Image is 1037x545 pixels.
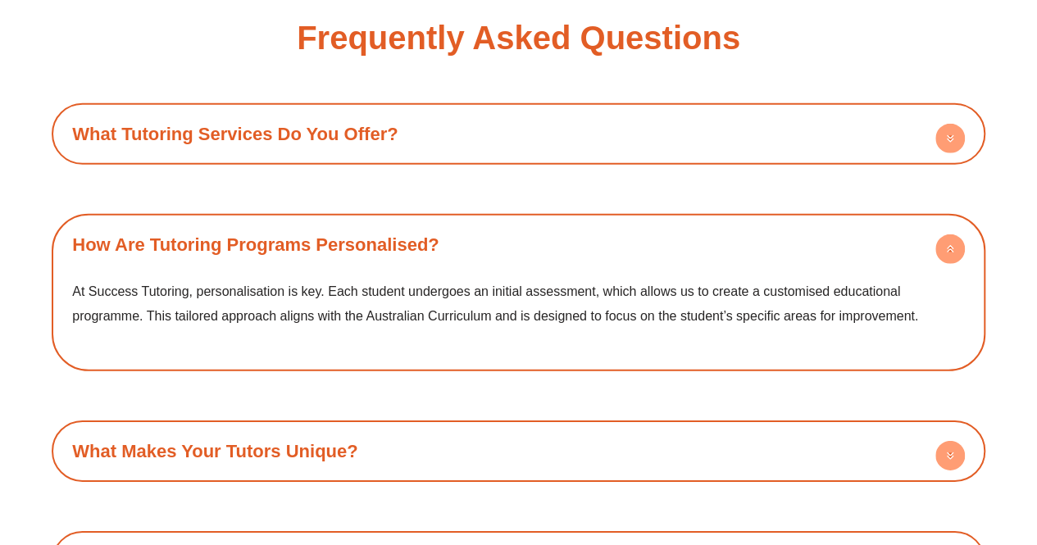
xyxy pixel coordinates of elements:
[60,111,977,157] div: What Tutoring Services Do You Offer?
[60,222,977,267] div: How Are Tutoring Programs Personalised?
[764,360,1037,545] iframe: Chat Widget
[60,429,977,474] div: What Makes Your Tutors Unique?
[60,267,977,363] div: How Are Tutoring Programs Personalised?
[72,234,439,255] a: How Are Tutoring Programs Personalised?
[72,441,357,461] a: What Makes Your Tutors Unique?
[72,284,918,323] span: At Success Tutoring, personalisation is key. Each student undergoes an initial assessment, which ...
[72,124,398,144] a: What Tutoring Services Do You Offer?
[297,21,740,54] h2: Frequently Asked Questions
